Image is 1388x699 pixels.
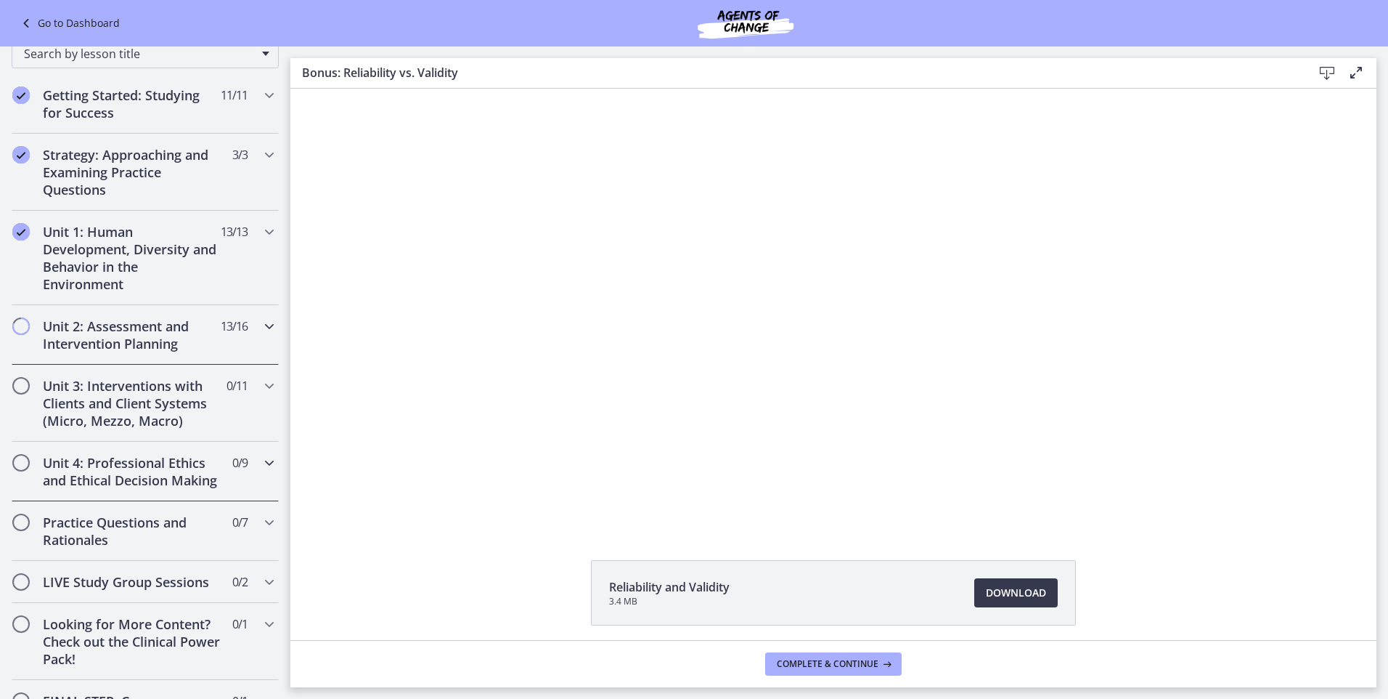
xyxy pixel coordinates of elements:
span: 0 / 7 [232,514,248,531]
i: Completed [12,86,30,104]
span: 11 / 11 [221,86,248,104]
h2: Unit 1: Human Development, Diversity and Behavior in the Environment [43,223,220,293]
iframe: Video Lesson [290,89,1376,527]
span: 13 / 13 [221,223,248,241]
span: 0 / 2 [232,573,248,591]
i: Completed [12,146,30,163]
span: 13 / 16 [221,318,248,335]
span: 3 / 3 [232,146,248,163]
div: Search by lesson title [12,39,279,68]
h2: Strategy: Approaching and Examining Practice Questions [43,146,220,198]
a: Go to Dashboard [17,15,120,32]
h2: Unit 4: Professional Ethics and Ethical Decision Making [43,454,220,489]
span: 0 / 11 [226,377,248,395]
span: 3.4 MB [609,596,730,607]
a: Download [974,578,1058,607]
h2: Unit 3: Interventions with Clients and Client Systems (Micro, Mezzo, Macro) [43,377,220,429]
span: Search by lesson title [24,46,255,62]
span: 0 / 1 [232,615,248,633]
i: Completed [12,223,30,241]
h2: LIVE Study Group Sessions [43,573,220,591]
span: Download [986,584,1046,602]
button: Complete & continue [765,652,902,676]
h2: Getting Started: Studying for Success [43,86,220,121]
h2: Unit 2: Assessment and Intervention Planning [43,318,220,352]
span: Reliability and Validity [609,578,730,596]
span: 0 / 9 [232,454,248,472]
h3: Bonus: Reliability vs. Validity [302,64,1289,81]
span: Complete & continue [777,658,878,670]
h2: Practice Questions and Rationales [43,514,220,549]
h2: Looking for More Content? Check out the Clinical Power Pack! [43,615,220,668]
img: Agents of Change [658,6,833,41]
